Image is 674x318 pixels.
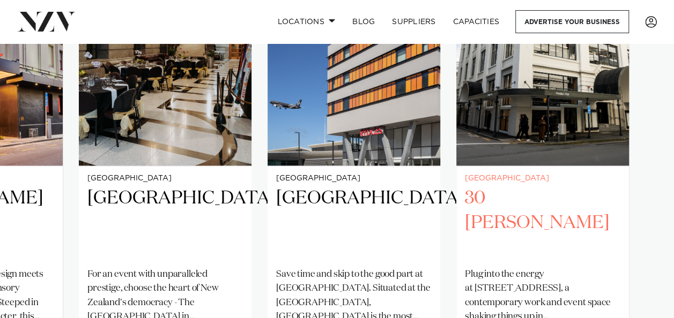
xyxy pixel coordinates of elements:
[344,10,383,33] a: BLOG
[515,10,629,33] a: Advertise your business
[465,175,620,183] small: [GEOGRAPHIC_DATA]
[87,186,243,259] h2: [GEOGRAPHIC_DATA]
[269,10,344,33] a: Locations
[87,175,243,183] small: [GEOGRAPHIC_DATA]
[276,186,432,259] h2: [GEOGRAPHIC_DATA]
[465,186,620,259] h2: 30 [PERSON_NAME]
[17,12,76,31] img: nzv-logo.png
[276,175,432,183] small: [GEOGRAPHIC_DATA]
[383,10,444,33] a: SUPPLIERS
[445,10,508,33] a: Capacities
